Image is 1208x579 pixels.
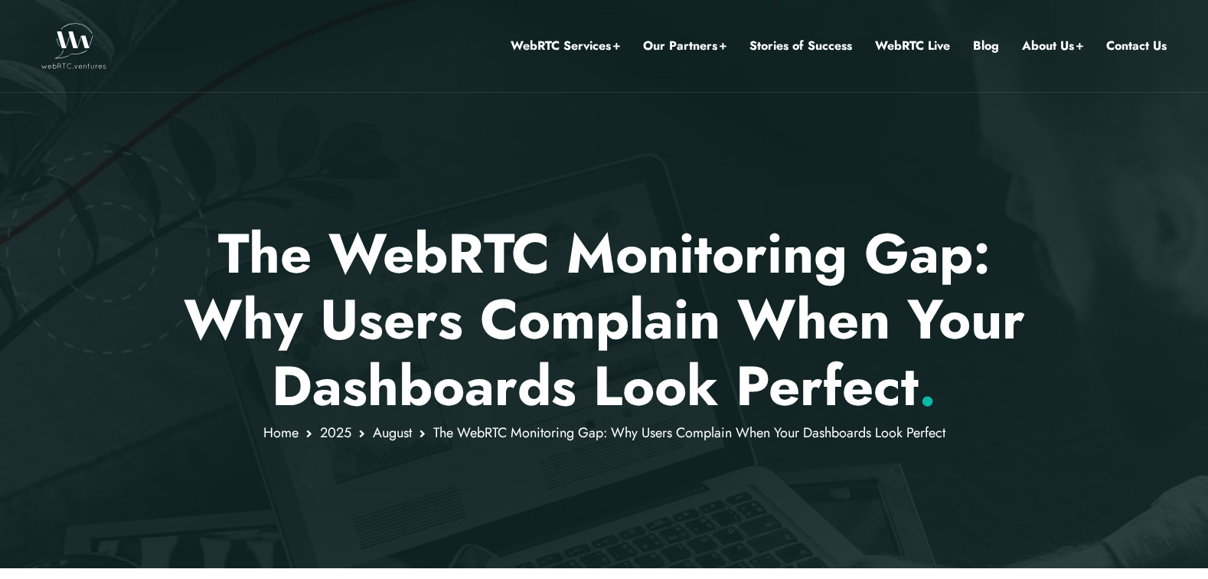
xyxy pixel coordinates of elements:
p: The WebRTC Monitoring Gap: Why Users Complain When Your Dashboards Look Perfect [156,221,1053,419]
span: . [919,346,936,426]
a: 2025 [320,423,351,443]
a: August [373,423,412,443]
a: WebRTC Services [511,36,620,56]
span: The WebRTC Monitoring Gap: Why Users Complain When Your Dashboards Look Perfect [433,423,945,443]
a: Home [263,423,299,443]
a: Contact Us [1106,36,1167,56]
a: About Us [1022,36,1083,56]
a: WebRTC Live [875,36,950,56]
a: Stories of Success [749,36,852,56]
a: Blog [973,36,999,56]
a: Our Partners [643,36,726,56]
img: WebRTC.ventures [41,23,106,69]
